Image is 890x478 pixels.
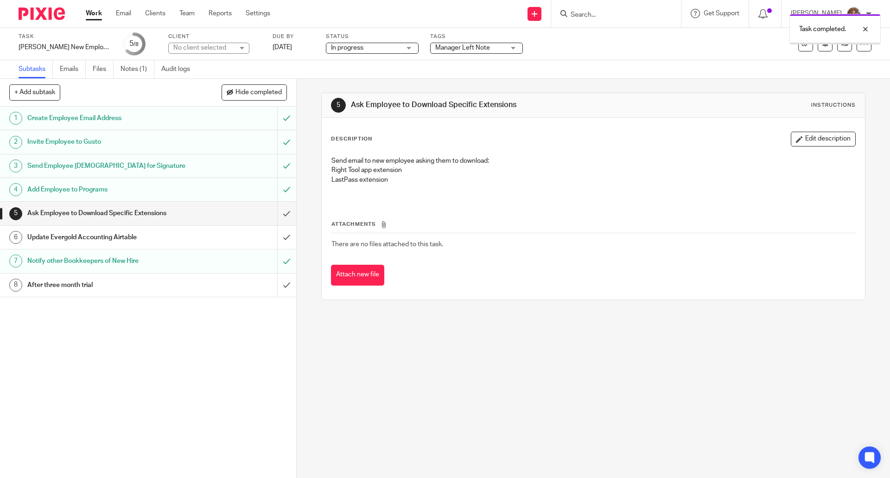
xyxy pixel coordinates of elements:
[326,33,419,40] label: Status
[19,43,111,52] div: [PERSON_NAME] New Employee Steps
[246,9,270,18] a: Settings
[19,7,65,20] img: Pixie
[27,254,188,268] h1: Notify other Bookkeepers of New Hire
[27,206,188,220] h1: Ask Employee to Download Specific Extensions
[331,135,372,143] p: Description
[60,60,86,78] a: Emails
[173,43,234,52] div: No client selected
[27,159,188,173] h1: Send Employee [DEMOGRAPHIC_DATA] for Signature
[129,38,139,49] div: 5
[331,156,855,166] p: Send email to new employee asking them to download:
[9,231,22,244] div: 6
[9,207,22,220] div: 5
[27,135,188,149] h1: Invite Employee to Gusto
[121,60,154,78] a: Notes (1)
[27,278,188,292] h1: After three month trial
[209,9,232,18] a: Reports
[9,112,22,125] div: 1
[799,25,846,34] p: Task completed.
[235,89,282,96] span: Hide completed
[331,166,855,175] p: Right Tool app extension
[145,9,165,18] a: Clients
[9,183,22,196] div: 4
[331,241,443,248] span: There are no files attached to this task.
[19,33,111,40] label: Task
[430,33,523,40] label: Tags
[846,6,861,21] img: 20241226_124325-EDIT.jpg
[351,100,613,110] h1: Ask Employee to Download Specific Extensions
[27,230,188,244] h1: Update Evergold Accounting Airtable
[116,9,131,18] a: Email
[331,265,384,286] button: Attach new file
[86,9,102,18] a: Work
[179,9,195,18] a: Team
[811,102,856,109] div: Instructions
[9,84,60,100] button: + Add subtask
[19,43,111,52] div: Rhonda New Employee Steps
[27,111,188,125] h1: Create Employee Email Address
[331,175,855,185] p: LastPass extension
[93,60,114,78] a: Files
[273,44,292,51] span: [DATE]
[161,60,197,78] a: Audit logs
[331,222,376,227] span: Attachments
[791,132,856,147] button: Edit description
[133,42,139,47] small: /8
[9,279,22,292] div: 8
[222,84,287,100] button: Hide completed
[9,159,22,172] div: 3
[331,98,346,113] div: 5
[27,183,188,197] h1: Add Employee to Programs
[9,136,22,149] div: 2
[168,33,261,40] label: Client
[9,255,22,268] div: 7
[273,33,314,40] label: Due by
[435,45,490,51] span: Manager Left Note
[19,60,53,78] a: Subtasks
[331,45,363,51] span: In progress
